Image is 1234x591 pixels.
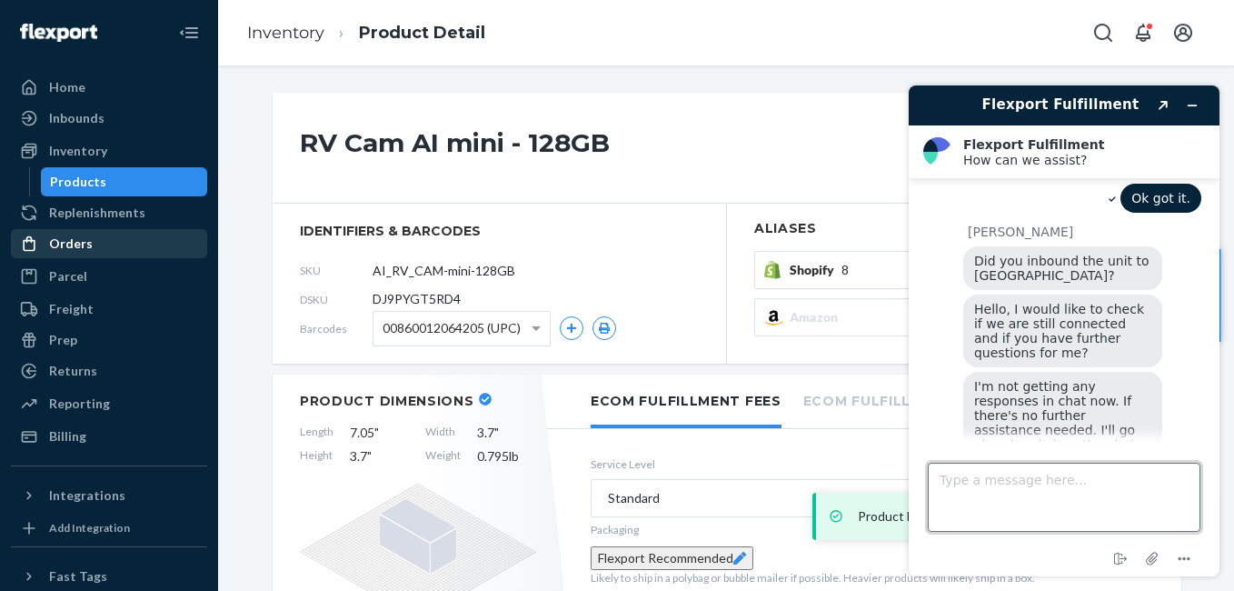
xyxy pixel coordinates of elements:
span: Amazon [790,308,845,326]
a: Inbounds [11,104,207,133]
span: Barcodes [300,321,373,336]
button: Open notifications [1125,15,1161,51]
p: Product Linked to Shopify [858,507,1163,526]
a: Returns [11,356,207,386]
div: Reporting [49,395,110,413]
a: Freight [11,295,207,324]
div: Home [49,78,85,96]
span: Width [425,424,461,442]
a: Parcel [11,262,207,291]
a: Replenishments [11,198,207,227]
a: Home [11,73,207,102]
span: " [374,425,379,440]
span: 3.7 [350,447,409,466]
span: 3.7 [477,424,536,442]
p: Likely to ship in a polybag or bubble mailer if possible. Heavier products will likely ship in a ... [591,570,1154,586]
div: Standard [608,489,660,507]
button: Fast Tags [11,562,207,591]
button: Shopify8 [754,251,950,289]
span: 8 [841,261,849,279]
div: Inbounds [49,109,104,127]
a: Add Integration [11,517,207,539]
a: Inventory [11,136,207,165]
button: Integrations [11,481,207,510]
div: Inventory [49,142,107,160]
span: 00860012064205 (UPC) [383,313,521,344]
label: Service Level [591,456,1080,472]
div: Integrations [49,486,125,505]
div: Billing [49,427,86,446]
h1: RV Cam AI mini - 128GB [300,129,923,166]
div: Freight [49,300,94,318]
a: Prep [11,326,207,355]
span: 7.05 [350,424,409,442]
ol: breadcrumbs [233,6,500,60]
div: Add Integration [49,520,130,536]
span: Length [300,424,333,442]
p: Packaging [591,522,1154,537]
div: Returns [49,362,97,380]
button: Amazon [754,298,950,336]
span: DSKU [300,292,373,307]
a: Orders [11,229,207,258]
a: Product Detail [359,23,485,43]
h2: Product Dimensions [300,393,474,409]
a: Billing [11,422,207,451]
li: Ecom Fulfillment Fees [591,375,781,428]
a: Inventory [247,23,324,43]
span: SKU [300,263,373,278]
div: Replenishments [49,204,145,222]
div: Orders [49,235,93,253]
div: Products [50,173,106,191]
button: Flexport Recommended [591,546,753,570]
span: " [367,448,372,464]
div: Parcel [49,267,87,285]
div: Prep [49,331,77,349]
iframe: Find more information here [894,71,1234,591]
span: Shopify [790,261,841,279]
span: Height [300,447,333,466]
span: Chat [40,13,77,29]
h2: Aliases [754,222,1154,235]
span: DJ9PYGT5RD4 [373,290,461,308]
li: Ecom Fulfillment Storage Fees [803,375,1070,425]
span: 0.795 lb [477,447,536,466]
input: Standard [606,489,608,507]
a: Products [41,167,208,196]
button: Open Search Box [1085,15,1121,51]
button: Open account menu [1165,15,1201,51]
button: Close Navigation [171,15,207,51]
span: identifiers & barcodes [300,222,699,240]
span: " [494,425,499,440]
a: Reporting [11,389,207,418]
img: Flexport logo [20,24,97,42]
span: Weight [425,447,461,466]
div: Fast Tags [49,567,107,586]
